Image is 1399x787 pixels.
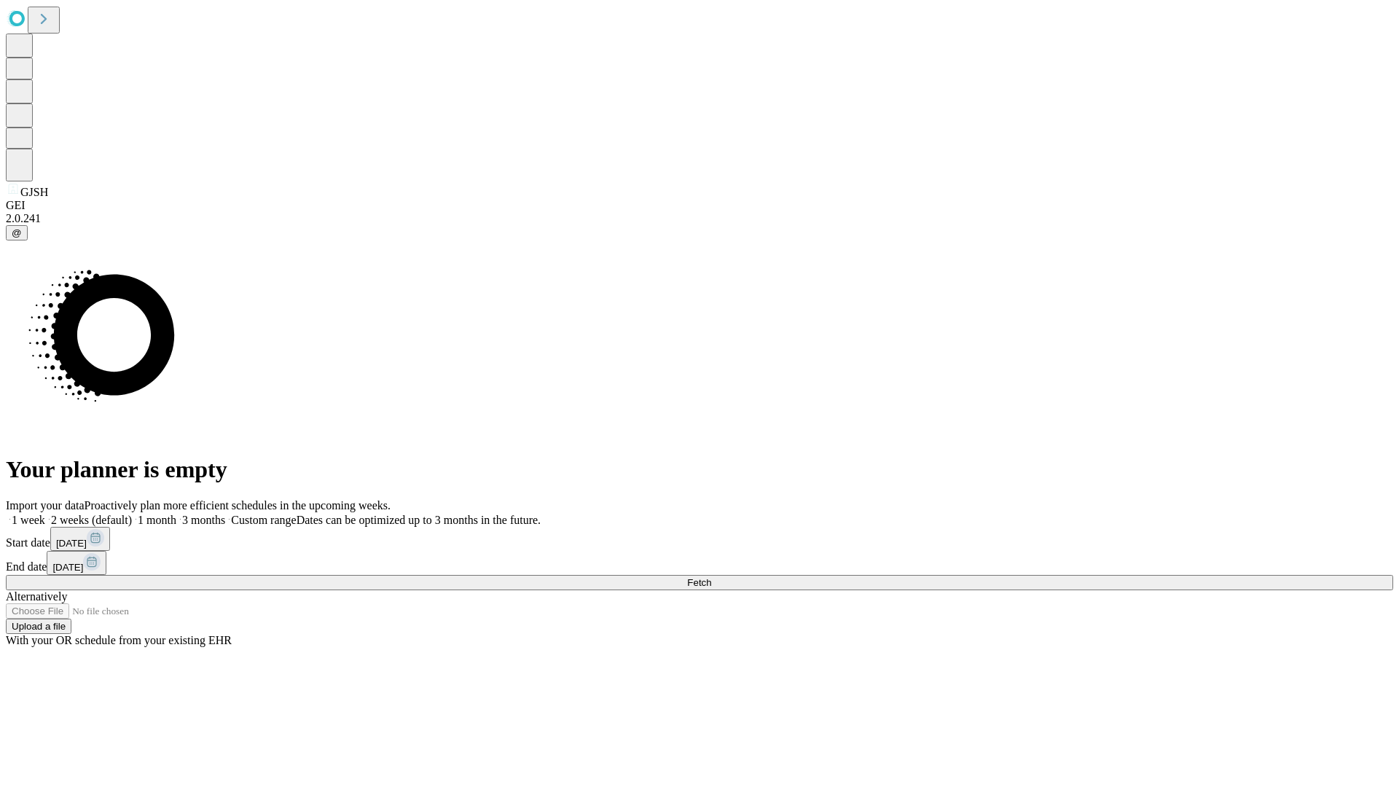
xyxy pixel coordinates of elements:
span: Custom range [231,514,296,526]
span: Fetch [687,577,711,588]
div: End date [6,551,1393,575]
div: Start date [6,527,1393,551]
span: 2 weeks (default) [51,514,132,526]
span: Alternatively [6,590,67,603]
span: With your OR schedule from your existing EHR [6,634,232,646]
span: Import your data [6,499,85,512]
span: [DATE] [56,538,87,549]
span: @ [12,227,22,238]
span: 1 week [12,514,45,526]
h1: Your planner is empty [6,456,1393,483]
button: @ [6,225,28,240]
span: 1 month [138,514,176,526]
span: Dates can be optimized up to 3 months in the future. [297,514,541,526]
span: 3 months [182,514,225,526]
span: [DATE] [52,562,83,573]
button: Fetch [6,575,1393,590]
button: Upload a file [6,619,71,634]
div: 2.0.241 [6,212,1393,225]
div: GEI [6,199,1393,212]
span: Proactively plan more efficient schedules in the upcoming weeks. [85,499,391,512]
button: [DATE] [50,527,110,551]
span: GJSH [20,186,48,198]
button: [DATE] [47,551,106,575]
